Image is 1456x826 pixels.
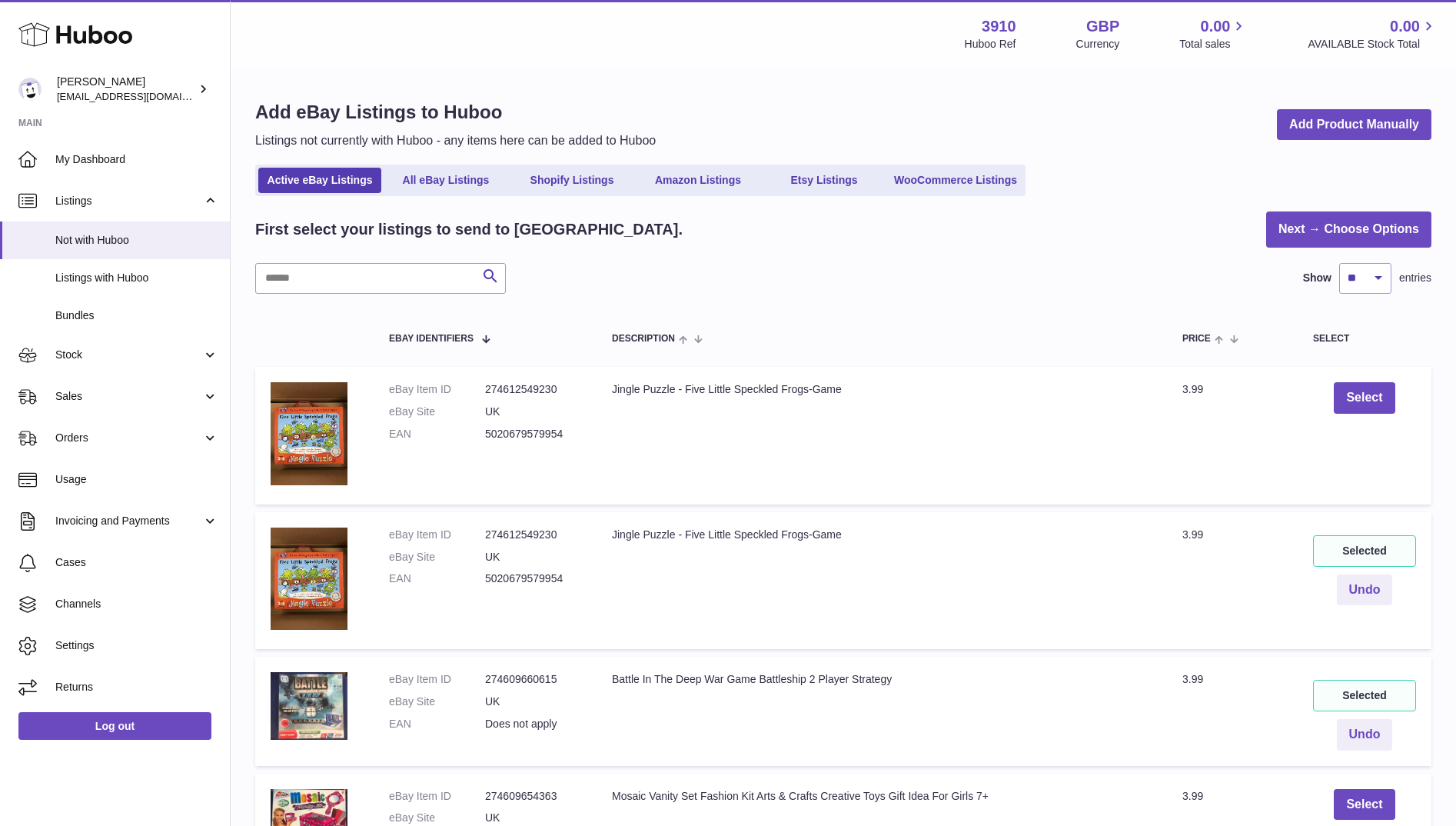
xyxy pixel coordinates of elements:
[18,712,211,740] a: Log out
[389,405,485,419] dt: eBay Site
[485,571,581,586] dd: 5020679579954
[389,571,485,586] dt: EAN
[612,672,1152,687] div: Battle In The Deep War Game Battleship 2 Player Strategy
[485,550,581,565] dd: UK
[1201,16,1231,37] span: 0.00
[389,789,485,804] dt: eBay Item ID
[271,672,347,740] img: $_12.JPG
[1337,719,1393,751] button: Undo
[1313,334,1416,344] div: Select
[55,233,218,248] span: Not with Huboo
[1313,535,1416,567] div: Selected
[1086,16,1119,37] strong: GBP
[1076,37,1120,52] div: Currency
[612,334,675,344] span: Description
[55,472,218,487] span: Usage
[1303,271,1331,285] label: Show
[485,405,581,419] dd: UK
[485,528,581,542] dd: 274612549230
[1337,575,1393,606] button: Undo
[1399,271,1431,285] span: entries
[389,427,485,441] dt: EAN
[255,100,656,125] h1: Add eBay Listings to Huboo
[384,168,507,193] a: All eBay Listings
[965,37,1016,52] div: Huboo Ref
[55,271,218,285] span: Listings with Huboo
[55,194,202,208] span: Listings
[1313,680,1416,711] div: Selected
[255,132,656,149] p: Listings not currently with Huboo - any items here can be added to Huboo
[1182,334,1211,344] span: Price
[485,382,581,397] dd: 274612549230
[389,717,485,731] dt: EAN
[1182,673,1203,685] span: 3.99
[389,672,485,687] dt: eBay Item ID
[57,90,226,102] span: [EMAIL_ADDRESS][DOMAIN_NAME]
[271,528,347,630] img: $_12.JPG
[258,168,381,193] a: Active eBay Listings
[982,16,1016,37] strong: 3910
[485,789,581,804] dd: 274609654363
[271,382,347,485] img: $_12.JPG
[389,382,485,397] dt: eBay Item ID
[55,680,218,694] span: Returns
[1308,16,1438,52] a: 0.00 AVAILABLE Stock Total
[55,638,218,653] span: Settings
[1182,383,1203,395] span: 3.99
[18,78,42,101] img: max@shopogolic.net
[55,555,218,570] span: Cases
[1182,790,1203,802] span: 3.99
[485,427,581,441] dd: 5020679579954
[55,308,218,323] span: Bundles
[485,672,581,687] dd: 274609660615
[612,528,1152,542] div: Jingle Puzzle - Five Little Speckled Frogs-Game
[1179,16,1248,52] a: 0.00 Total sales
[1266,211,1431,248] a: Next → Choose Options
[55,597,218,611] span: Channels
[1308,37,1438,52] span: AVAILABLE Stock Total
[612,382,1152,397] div: Jingle Puzzle - Five Little Speckled Frogs-Game
[510,168,633,193] a: Shopify Listings
[389,694,485,709] dt: eBay Site
[1334,382,1395,414] button: Select
[55,348,202,362] span: Stock
[485,694,581,709] dd: UK
[389,334,474,344] span: eBay Identifiers
[389,550,485,565] dt: eBay Site
[612,789,1152,804] div: Mosaic Vanity Set Fashion Kit Arts & Crafts Creative Toys Gift Idea For Girls 7+
[889,168,1022,193] a: WooCommerce Listings
[763,168,886,193] a: Etsy Listings
[485,811,581,825] dd: UK
[389,528,485,542] dt: eBay Item ID
[1277,109,1431,141] a: Add Product Manually
[1182,528,1203,541] span: 3.99
[389,811,485,825] dt: eBay Site
[1334,789,1395,821] button: Select
[637,168,760,193] a: Amazon Listings
[57,75,195,104] div: [PERSON_NAME]
[485,717,581,731] dd: Does not apply
[55,152,218,167] span: My Dashboard
[1390,16,1420,37] span: 0.00
[1179,37,1248,52] span: Total sales
[55,431,202,445] span: Orders
[55,514,202,528] span: Invoicing and Payments
[255,219,683,240] h2: First select your listings to send to [GEOGRAPHIC_DATA].
[55,389,202,404] span: Sales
